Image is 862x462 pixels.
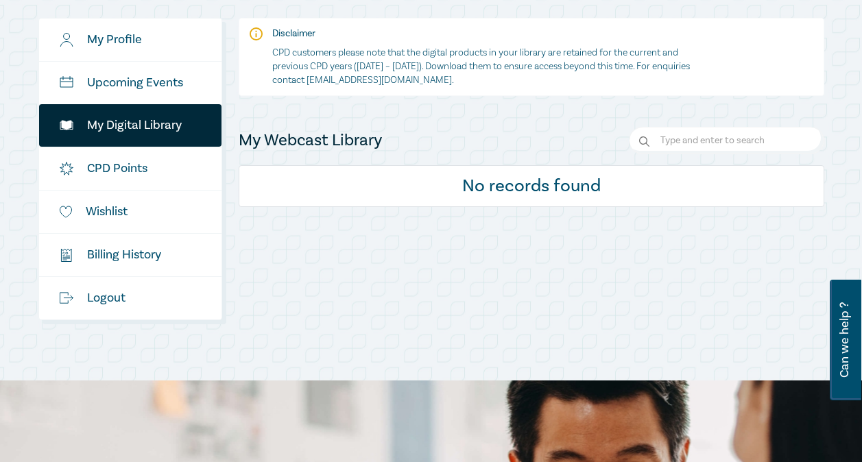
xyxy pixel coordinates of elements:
[62,251,65,257] tspan: $
[250,177,813,195] h6: No records found
[307,74,452,86] a: [EMAIL_ADDRESS][DOMAIN_NAME]
[39,62,222,104] a: Upcoming Events
[39,104,222,147] a: My Digital Library
[838,288,851,392] span: Can we help ?
[629,127,824,154] input: Search
[272,46,694,87] p: CPD customers please note that the digital products in your library are retained for the current ...
[239,130,382,151] h4: My Webcast Library
[39,234,222,276] a: $Billing History
[39,19,222,61] a: My Profile
[272,27,315,40] strong: Disclaimer
[39,147,222,190] a: CPD Points
[39,277,222,319] a: Logout
[39,191,222,233] a: Wishlist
